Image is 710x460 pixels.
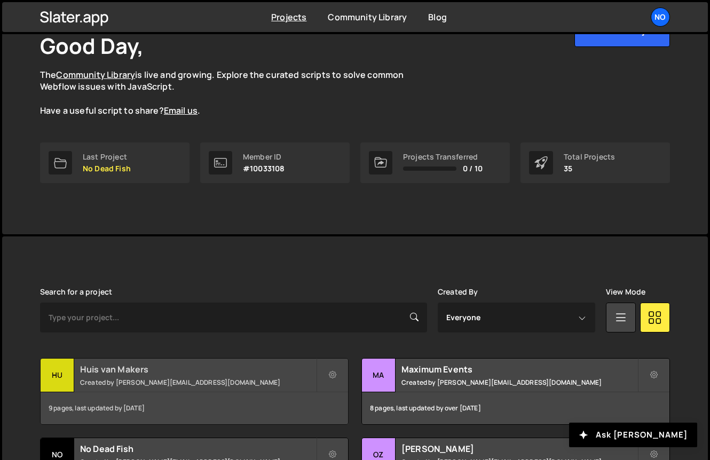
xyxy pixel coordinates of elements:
h1: Good Day, [40,31,144,60]
a: Community Library [56,69,135,81]
p: The is live and growing. Explore the curated scripts to solve common Webflow issues with JavaScri... [40,69,424,117]
label: View Mode [606,288,645,296]
a: Ma Maximum Events Created by [PERSON_NAME][EMAIL_ADDRESS][DOMAIN_NAME] 8 pages, last updated by o... [361,358,670,425]
a: Last Project No Dead Fish [40,142,190,183]
small: Created by [PERSON_NAME][EMAIL_ADDRESS][DOMAIN_NAME] [401,378,637,387]
input: Type your project... [40,303,427,332]
div: Hu [41,359,74,392]
div: Last Project [83,153,131,161]
div: 9 pages, last updated by [DATE] [41,392,348,424]
div: 8 pages, last updated by over [DATE] [362,392,669,424]
small: Created by [PERSON_NAME][EMAIL_ADDRESS][DOMAIN_NAME] [80,378,316,387]
h2: No Dead Fish [80,443,316,455]
div: Member ID [243,153,285,161]
span: 0 / 10 [463,164,483,173]
a: Projects [271,11,306,23]
h2: Maximum Events [401,363,637,375]
h2: Huis van Makers [80,363,316,375]
a: No [651,7,670,27]
p: No Dead Fish [83,164,131,173]
p: #10033108 [243,164,285,173]
label: Created By [438,288,478,296]
h2: [PERSON_NAME] [401,443,637,455]
p: 35 [564,164,615,173]
div: Projects Transferred [403,153,483,161]
button: Ask [PERSON_NAME] [569,423,697,447]
a: Hu Huis van Makers Created by [PERSON_NAME][EMAIL_ADDRESS][DOMAIN_NAME] 9 pages, last updated by ... [40,358,349,425]
a: Email us [164,105,198,116]
a: Blog [428,11,447,23]
label: Search for a project [40,288,112,296]
div: Ma [362,359,396,392]
div: Total Projects [564,153,615,161]
a: Community Library [328,11,407,23]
